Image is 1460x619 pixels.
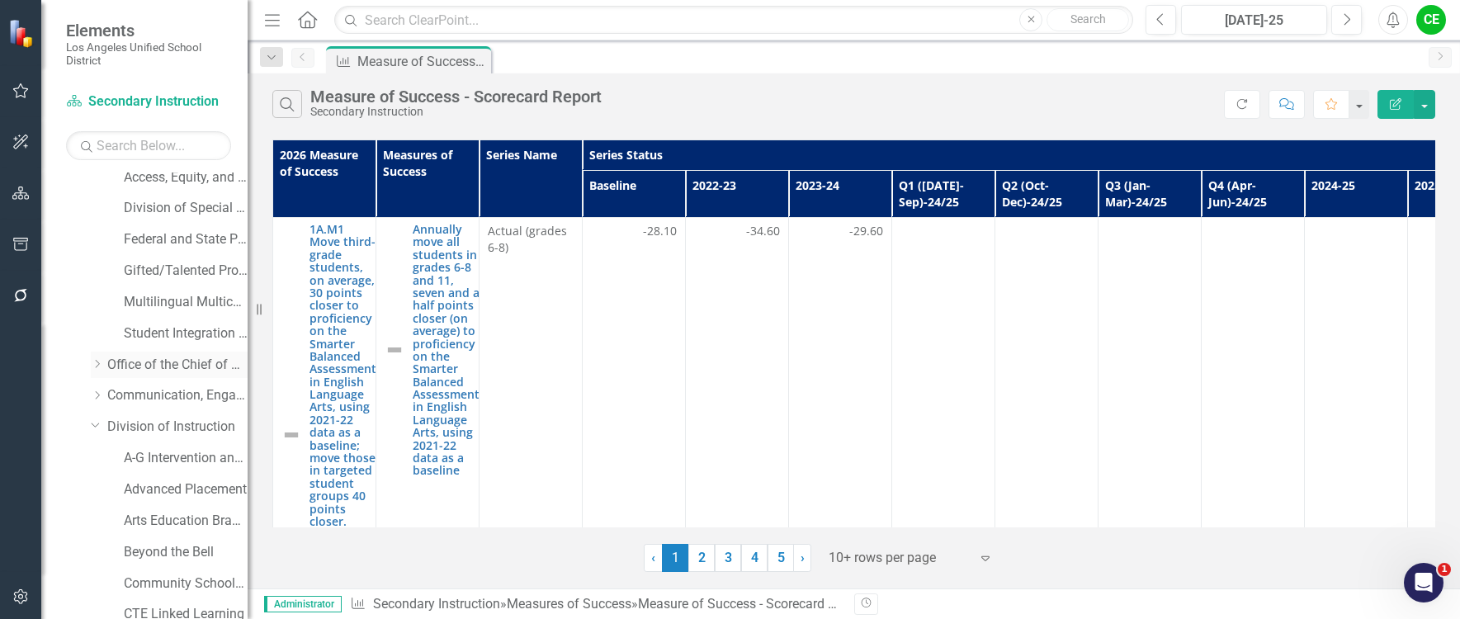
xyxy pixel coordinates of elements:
[1070,12,1106,26] span: Search
[662,544,688,572] span: 1
[1047,8,1129,31] button: Search
[124,168,248,187] a: Access, Equity, and Acceleration
[1404,563,1443,602] iframe: Intercom live chat
[801,550,805,565] span: ›
[310,87,602,106] div: Measure of Success - Scorecard Report
[413,223,480,477] a: Annually move all students in grades 6-8 and 11, seven and a half points closer (on average) to p...
[124,230,248,249] a: Federal and State Programs
[373,596,500,612] a: Secondary Instruction
[124,512,248,531] a: Arts Education Branch
[507,596,631,612] a: Measures of Success
[334,6,1133,35] input: Search ClearPoint...
[741,544,768,572] a: 4
[124,293,248,312] a: Multilingual Multicultural Education Department
[651,550,655,565] span: ‹
[107,356,248,375] a: Office of the Chief of Staff
[350,595,842,614] div: » »
[849,223,883,239] span: -29.60
[124,480,248,499] a: Advanced Placement
[66,21,231,40] span: Elements
[310,106,602,118] div: Secondary Instruction
[643,223,677,239] span: -28.10
[1181,5,1327,35] button: [DATE]-25
[66,40,231,68] small: Los Angeles Unified School District
[124,199,248,218] a: Division of Special Education
[715,544,741,572] a: 3
[746,223,780,239] span: -34.60
[107,386,248,405] a: Communication, Engagement & Collaboration
[124,574,248,593] a: Community Schools Initiative
[281,425,301,445] img: Not Defined
[1438,563,1451,576] span: 1
[357,51,487,72] div: Measure of Success - Scorecard Report
[1187,11,1321,31] div: [DATE]-25
[309,223,376,604] a: 1A.M1 Move third-grade students, on average, 30 points closer to proficiency on the Smarter Balan...
[107,418,248,437] a: Division of Instruction
[124,543,248,562] a: Beyond the Bell
[1416,5,1446,35] button: CE
[66,131,231,160] input: Search Below...
[264,596,342,612] span: Administrator
[488,223,574,256] span: Actual (grades 6-8)
[124,449,248,468] a: A-G Intervention and Support
[66,92,231,111] a: Secondary Instruction
[124,262,248,281] a: Gifted/Talented Programs
[688,544,715,572] a: 2
[8,19,37,48] img: ClearPoint Strategy
[385,340,404,360] img: Not Defined
[124,324,248,343] a: Student Integration Services
[638,596,866,612] div: Measure of Success - Scorecard Report
[768,544,794,572] a: 5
